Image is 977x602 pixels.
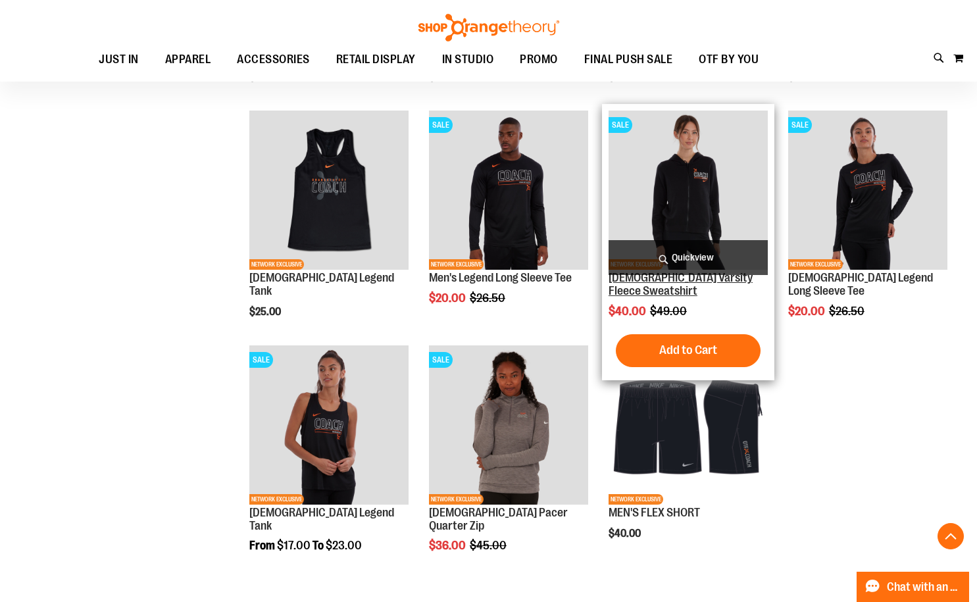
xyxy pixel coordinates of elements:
img: OTF Ladies Coach FA23 Legend Tank - Black primary image [249,111,409,270]
a: MEN'S FLEX SHORT [609,506,700,519]
img: Product image for Ladies Pacer Quarter Zip [429,345,588,505]
a: OTF Ladies Coach FA22 Varsity Fleece Full Zip - Black primary imageSALENETWORK EXCLUSIVE [609,111,768,272]
span: SALE [609,117,632,133]
span: FINAL PUSH SALE [584,45,673,74]
span: PROMO [520,45,558,74]
img: OTF Mens Coach FA22 Legend 2.0 LS Tee - Black primary image [429,111,588,270]
a: OTF Ladies Coach FA22 Legend Tank - Black primary imageSALENETWORK EXCLUSIVE [249,345,409,507]
span: JUST IN [99,45,139,74]
span: NETWORK EXCLUSIVE [249,494,304,505]
span: APPAREL [165,45,211,74]
a: Quickview [609,240,768,275]
img: OTF Ladies Coach FA22 Legend Tank - Black primary image [249,345,409,505]
span: NETWORK EXCLUSIVE [609,494,663,505]
span: $20.00 [429,291,468,305]
span: To [313,539,324,552]
span: $45.00 [470,539,509,552]
div: product [782,104,954,351]
img: Shop Orangetheory [416,14,561,41]
a: [DEMOGRAPHIC_DATA] Pacer Quarter Zip [429,506,568,532]
span: $20.00 [788,305,827,318]
button: Chat with an Expert [857,572,970,602]
span: RETAIL DISPLAY [336,45,416,74]
div: product [422,339,595,586]
span: ACCESSORIES [237,45,310,74]
a: [DEMOGRAPHIC_DATA] Legend Tank [249,271,394,297]
span: $40.00 [609,305,648,318]
span: $26.50 [470,291,507,305]
button: Add to Cart [616,334,761,367]
a: OTF Ladies Coach FA23 Legend Tank - Black primary imageNETWORK EXCLUSIVE [249,111,409,272]
a: OTF Ladies Coach FA22 Legend LS Tee - Black primary imageSALENETWORK EXCLUSIVE [788,111,947,272]
span: From [249,539,275,552]
span: $23.00 [326,539,362,552]
div: product [422,104,595,338]
div: product [602,339,774,573]
span: SALE [788,117,812,133]
span: NETWORK EXCLUSIVE [429,494,484,505]
span: $40.00 [609,528,643,539]
div: product [602,104,774,380]
button: Back To Top [938,523,964,549]
a: [DEMOGRAPHIC_DATA] Legend Long Sleeve Tee [788,271,933,297]
span: SALE [429,352,453,368]
a: Product image for MEN'S FLEX SHORTNETWORK EXCLUSIVE [609,345,768,507]
span: $25.00 [249,306,283,318]
a: Product image for Ladies Pacer Quarter ZipSALENETWORK EXCLUSIVE [429,345,588,507]
span: NETWORK EXCLUSIVE [429,259,484,270]
span: $17.00 [277,539,311,552]
span: SALE [249,352,273,368]
span: Chat with an Expert [887,581,961,593]
span: Add to Cart [659,343,717,357]
img: OTF Ladies Coach FA22 Varsity Fleece Full Zip - Black primary image [609,111,768,270]
div: product [243,339,415,586]
a: [DEMOGRAPHIC_DATA] Varsity Fleece Sweatshirt [609,271,753,297]
span: $36.00 [429,539,468,552]
span: $49.00 [650,305,689,318]
a: OTF Mens Coach FA22 Legend 2.0 LS Tee - Black primary imageSALENETWORK EXCLUSIVE [429,111,588,272]
span: NETWORK EXCLUSIVE [249,259,304,270]
span: $26.50 [829,305,866,318]
a: Men's Legend Long Sleeve Tee [429,271,572,284]
span: IN STUDIO [442,45,494,74]
span: SALE [429,117,453,133]
img: Product image for MEN'S FLEX SHORT [609,345,768,505]
span: OTF BY YOU [699,45,759,74]
img: OTF Ladies Coach FA22 Legend LS Tee - Black primary image [788,111,947,270]
a: [DEMOGRAPHIC_DATA] Legend Tank [249,506,394,532]
span: NETWORK EXCLUSIVE [788,259,843,270]
div: product [243,104,415,351]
